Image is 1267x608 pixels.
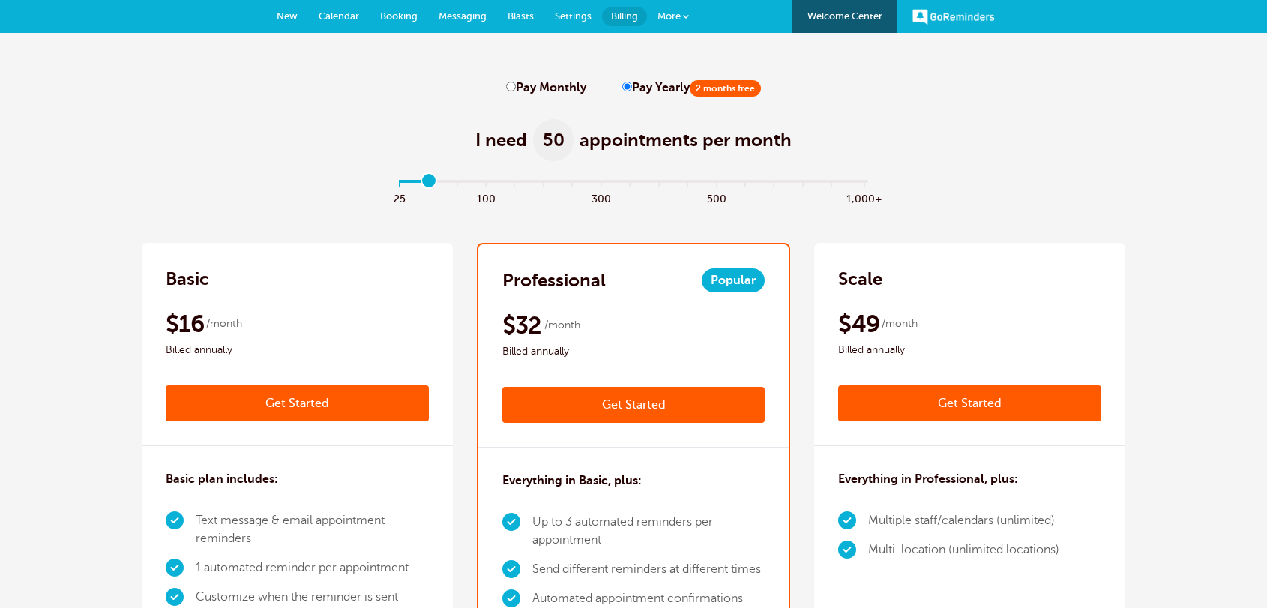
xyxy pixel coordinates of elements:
[166,385,429,421] a: Get Started
[838,341,1101,359] span: Billed annually
[611,10,638,22] span: Billing
[838,470,1018,488] h3: Everything in Professional, plus:
[532,508,765,555] li: Up to 3 automated reminders per appointment
[277,10,298,22] span: New
[882,315,918,333] span: /month
[439,10,487,22] span: Messaging
[166,309,204,339] span: $16
[206,315,242,333] span: /month
[533,119,574,161] span: 50
[690,80,761,97] span: 2 months free
[555,10,592,22] span: Settings
[702,268,765,292] span: Popular
[166,341,429,359] span: Billed annually
[622,82,632,91] input: Pay Yearly2 months free
[532,555,765,584] li: Send different reminders at different times
[622,81,761,95] label: Pay Yearly
[502,472,642,490] h3: Everything in Basic, plus:
[472,189,500,206] span: 100
[657,10,681,22] span: More
[838,267,882,291] h2: Scale
[502,268,606,292] h2: Professional
[502,387,765,423] a: Get Started
[196,553,429,583] li: 1 automated reminder per appointment
[868,535,1059,565] li: Multi-location (unlimited locations)
[506,82,516,91] input: Pay Monthly
[838,309,879,339] span: $49
[506,81,586,95] label: Pay Monthly
[702,189,730,206] span: 500
[166,267,209,291] h2: Basic
[166,470,278,488] h3: Basic plan includes:
[587,189,616,206] span: 300
[380,10,418,22] span: Booking
[602,7,647,26] a: Billing
[502,310,542,340] span: $32
[838,385,1101,421] a: Get Started
[868,506,1059,535] li: Multiple staff/calendars (unlimited)
[319,10,359,22] span: Calendar
[508,10,534,22] span: Blasts
[385,189,414,206] span: 25
[846,189,882,206] span: 1,000+
[196,506,429,553] li: Text message & email appointment reminders
[475,128,527,152] span: I need
[580,128,792,152] span: appointments per month
[502,343,765,361] span: Billed annually
[544,316,580,334] span: /month
[1207,548,1252,593] iframe: Resource center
